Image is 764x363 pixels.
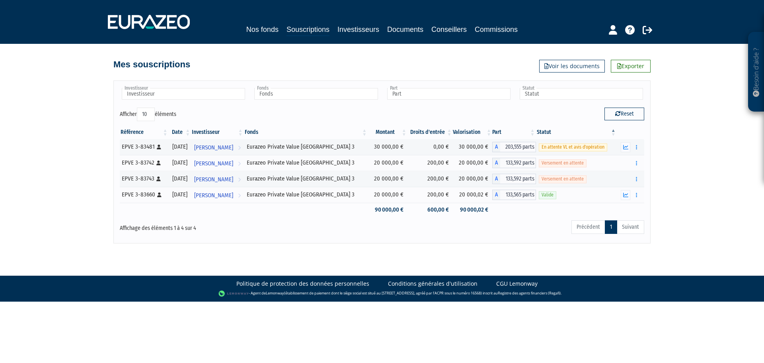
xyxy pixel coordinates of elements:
div: Eurazeo Private Value [GEOGRAPHIC_DATA] 3 [247,159,365,167]
i: [Français] Personne physique [157,192,162,197]
th: Statut : activer pour trier la colonne par ordre d&eacute;croissant [536,126,617,139]
a: Commissions [475,24,518,35]
span: 133,592 parts [500,174,536,184]
div: Affichage des éléments 1 à 4 sur 4 [120,220,331,232]
div: A - Eurazeo Private Value Europe 3 [492,158,536,168]
td: 20 000,00 € [453,155,493,171]
td: 0,00 € [407,139,453,155]
a: Registre des agents financiers (Regafi) [498,290,561,296]
div: EPVE 3-83742 [122,159,166,167]
div: A - Eurazeo Private Value Europe 3 [492,174,536,184]
div: EPVE 3-83743 [122,175,166,183]
i: [Français] Personne physique [157,145,161,149]
a: Conseillers [431,24,467,35]
h4: Mes souscriptions [113,60,190,69]
div: [DATE] [171,190,188,199]
span: [PERSON_NAME] [194,188,233,203]
div: - Agent de (établissement de paiement dont le siège social est situé au [STREET_ADDRESS], agréé p... [8,290,756,298]
th: Référence : activer pour trier la colonne par ordre croissant [120,126,168,139]
a: Politique de protection des données personnelles [236,280,369,288]
img: 1732889491-logotype_eurazeo_blanc_rvb.png [108,15,190,29]
span: 133,565 parts [500,190,536,200]
span: A [492,190,500,200]
div: Eurazeo Private Value [GEOGRAPHIC_DATA] 3 [247,175,365,183]
div: Eurazeo Private Value [GEOGRAPHIC_DATA] 3 [247,143,365,151]
i: Voir l'investisseur [238,156,241,171]
div: EPVE 3-83660 [122,190,166,199]
button: Reset [604,108,644,120]
a: Souscriptions [286,24,329,36]
td: 90 000,02 € [453,203,493,217]
td: 20 000,00 € [368,187,407,203]
div: EPVE 3-83481 [122,143,166,151]
span: [PERSON_NAME] [194,140,233,155]
i: [Français] Personne physique [156,177,161,181]
td: 20 000,02 € [453,187,493,203]
td: 90 000,00 € [368,203,407,217]
span: A [492,174,500,184]
td: 30 000,00 € [368,139,407,155]
div: Eurazeo Private Value [GEOGRAPHIC_DATA] 3 [247,190,365,199]
a: [PERSON_NAME] [191,187,244,203]
td: 200,00 € [407,155,453,171]
th: Valorisation: activer pour trier la colonne par ordre croissant [453,126,493,139]
td: 200,00 € [407,187,453,203]
th: Fonds: activer pour trier la colonne par ordre croissant [244,126,368,139]
a: [PERSON_NAME] [191,171,244,187]
a: Nos fonds [246,24,279,35]
img: logo-lemonway.png [218,290,249,298]
th: Droits d'entrée: activer pour trier la colonne par ordre croissant [407,126,453,139]
span: Versement en attente [539,159,587,167]
a: 1 [605,220,617,234]
th: Part: activer pour trier la colonne par ordre croissant [492,126,536,139]
span: 133,592 parts [500,158,536,168]
a: [PERSON_NAME] [191,139,244,155]
td: 20 000,00 € [368,171,407,187]
th: Montant: activer pour trier la colonne par ordre croissant [368,126,407,139]
a: Lemonway [266,290,284,296]
a: Exporter [611,60,651,73]
span: [PERSON_NAME] [194,156,233,171]
a: [PERSON_NAME] [191,155,244,171]
span: En attente VL et avis d'opération [539,143,607,151]
span: A [492,142,500,152]
p: Besoin d'aide ? [752,36,761,108]
td: 30 000,00 € [453,139,493,155]
i: Voir l'investisseur [238,140,241,155]
td: 20 000,00 € [453,171,493,187]
span: A [492,158,500,168]
a: Documents [387,24,423,35]
i: Voir l'investisseur [238,172,241,187]
span: 203,555 parts [500,142,536,152]
i: [Français] Personne physique [156,161,161,165]
div: A - Eurazeo Private Value Europe 3 [492,142,536,152]
div: [DATE] [171,159,188,167]
span: Versement en attente [539,175,587,183]
label: Afficher éléments [120,108,176,121]
i: Voir l'investisseur [238,188,241,203]
div: A - Eurazeo Private Value Europe 3 [492,190,536,200]
a: Investisseurs [337,24,379,35]
th: Date: activer pour trier la colonne par ordre croissant [168,126,191,139]
select: Afficheréléments [137,108,155,121]
a: CGU Lemonway [496,280,538,288]
td: 200,00 € [407,171,453,187]
span: [PERSON_NAME] [194,172,233,187]
span: Valide [539,191,556,199]
a: Voir les documents [539,60,605,73]
th: Investisseur: activer pour trier la colonne par ordre croissant [191,126,244,139]
div: [DATE] [171,143,188,151]
a: Conditions générales d'utilisation [388,280,477,288]
div: [DATE] [171,175,188,183]
td: 20 000,00 € [368,155,407,171]
td: 600,00 € [407,203,453,217]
